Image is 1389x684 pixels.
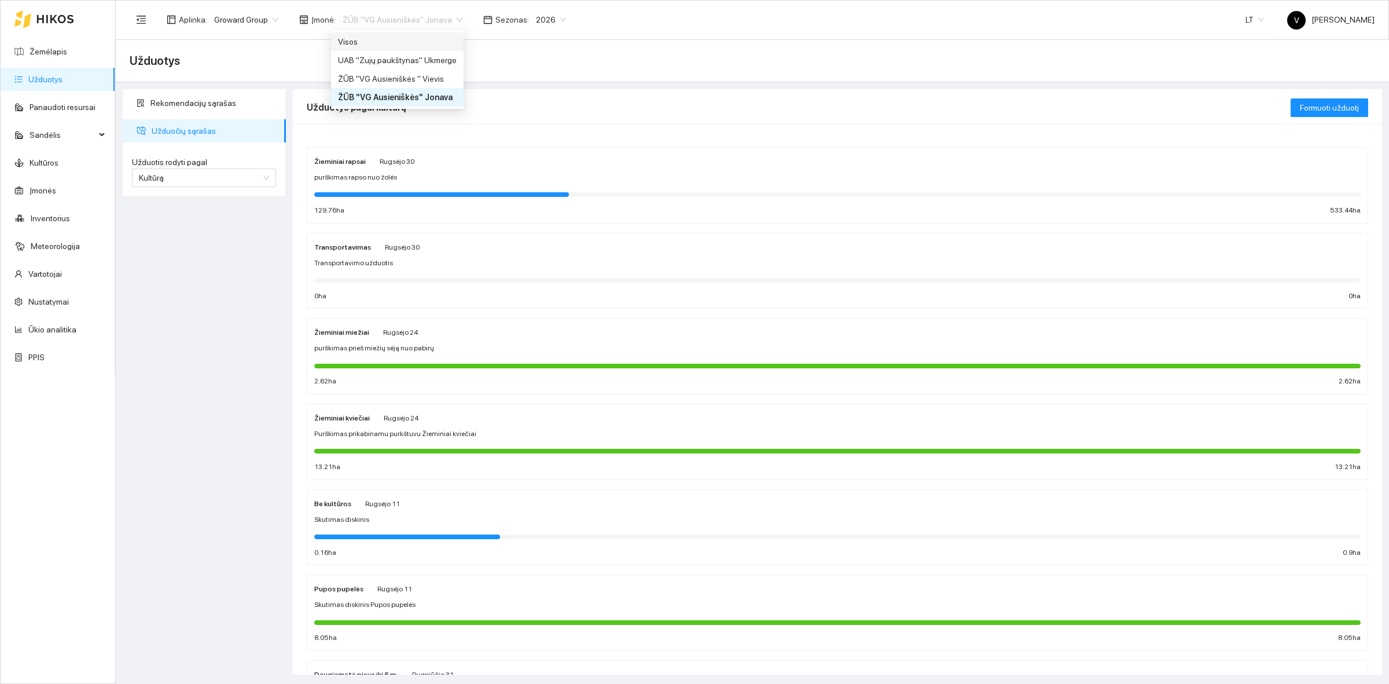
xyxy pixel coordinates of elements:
[1300,101,1359,114] span: Formuoti užduotį
[214,11,278,28] span: Groward Group
[1287,15,1375,24] span: [PERSON_NAME]
[307,404,1368,480] a: Žieminiai kviečiaiRugsėjo 24Purškimas prikabinamu purkštuvu Žieminiai kviečiai13.21ha13.21ha
[28,75,63,84] a: Užduotys
[28,269,62,279] a: Vartotojai
[343,11,462,28] span: ŽŪB "VG Ausieniškės" Jonava
[31,214,70,223] a: Inventorius
[152,119,277,142] span: Užduočių sąrašas
[179,13,207,26] span: Aplinka :
[380,158,414,166] span: Rugsėjo 30
[338,35,457,48] div: Visos
[331,70,464,88] div: ŽŪB "VG Ausieniškės " Vievis
[150,92,277,115] span: Rekomendacijų sąrašas
[1245,11,1264,28] span: LT
[30,103,95,112] a: Panaudoti resursai
[307,147,1368,224] a: Žieminiai rapsaiRugsėjo 30purškimas rapso nuo žolės129.76ha533.44ha
[483,15,493,24] span: calendar
[31,242,80,251] a: Meteorologija
[331,32,464,51] div: Visos
[495,13,529,26] span: Sezonas :
[314,585,363,593] strong: Pupos pupelės
[365,500,400,508] span: Rugsėjo 11
[28,353,45,362] a: PPIS
[1335,462,1361,473] span: 13.21 ha
[314,547,336,558] span: 0.16 ha
[132,156,276,169] label: Užduotis rodyti pagal
[307,91,1291,124] div: Užduotys pagal kultūrą
[338,91,457,104] div: ŽŪB "VG Ausieniškės" Jonava
[314,429,476,440] span: Purškimas prikabinamu purkštuvu Žieminiai kviečiai
[412,671,454,679] span: Rugpjūčio 31
[137,99,145,107] span: solution
[1348,291,1361,302] span: 0 ha
[314,172,397,183] span: purškimas rapso nuo žolės
[299,15,308,24] span: shop
[1330,205,1361,216] span: 533.44 ha
[130,52,180,70] span: Užduotys
[30,158,58,167] a: Kultūros
[314,599,416,610] span: Skutimas diskinis Pupos pupelės
[314,158,366,166] strong: Žieminiai rapsai
[384,414,418,422] span: Rugsėjo 24
[383,328,418,336] span: Rugsėjo 24
[314,343,434,354] span: purškimas prieš miežių sėją nuo pabirų
[314,514,369,525] span: Skutimas diskinis
[30,47,67,56] a: Žemėlapis
[314,500,351,508] strong: Be kultūros
[377,585,412,593] span: Rugsėjo 11
[307,233,1368,309] a: TransportavimasRugsėjo 30Transportavimo užduotis0ha0ha
[1339,376,1361,387] span: 2.62 ha
[28,325,76,334] a: Ūkio analitika
[1343,547,1361,558] span: 0.9 ha
[167,15,176,24] span: layout
[338,54,457,67] div: UAB "Zujų paukštynas" Ukmerge
[331,88,464,107] div: ŽŪB "VG Ausieniškės" Jonava
[338,72,457,85] div: ŽŪB "VG Ausieniškės " Vievis
[28,297,69,306] a: Nustatymai
[139,173,164,182] span: Kultūrą
[307,575,1368,651] a: Pupos pupelėsRugsėjo 11Skutimas diskinis Pupos pupelės8.05ha8.05ha
[314,671,398,679] strong: Daugiametė pieva iki 5 m.
[314,376,336,387] span: 2.62 ha
[314,328,369,336] strong: Žieminiai miežiai
[1291,98,1368,117] button: Formuoti užduotį
[307,318,1368,394] a: Žieminiai miežiaiRugsėjo 24purškimas prieš miežių sėją nuo pabirų2.62ha2.62ha
[314,414,370,422] strong: Žieminiai kviečiai
[307,489,1368,566] a: Be kultūrosRugsėjo 11Skutimas diskinis0.16ha0.9ha
[536,11,566,28] span: 2026
[314,243,371,251] strong: Transportavimas
[314,205,344,216] span: 129.76 ha
[331,51,464,70] div: UAB "Zujų paukštynas" Ukmerge
[1294,11,1299,30] span: V
[314,258,393,269] span: Transportavimo užduotis
[130,8,153,31] button: menu-fold
[30,186,56,195] a: Įmonės
[311,13,336,26] span: Įmonė :
[1338,632,1361,643] span: 8.05 ha
[314,462,340,473] span: 13.21 ha
[314,291,326,302] span: 0 ha
[385,243,420,251] span: Rugsėjo 30
[136,14,146,25] span: menu-fold
[314,632,337,643] span: 8.05 ha
[30,123,95,147] span: Sandėlis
